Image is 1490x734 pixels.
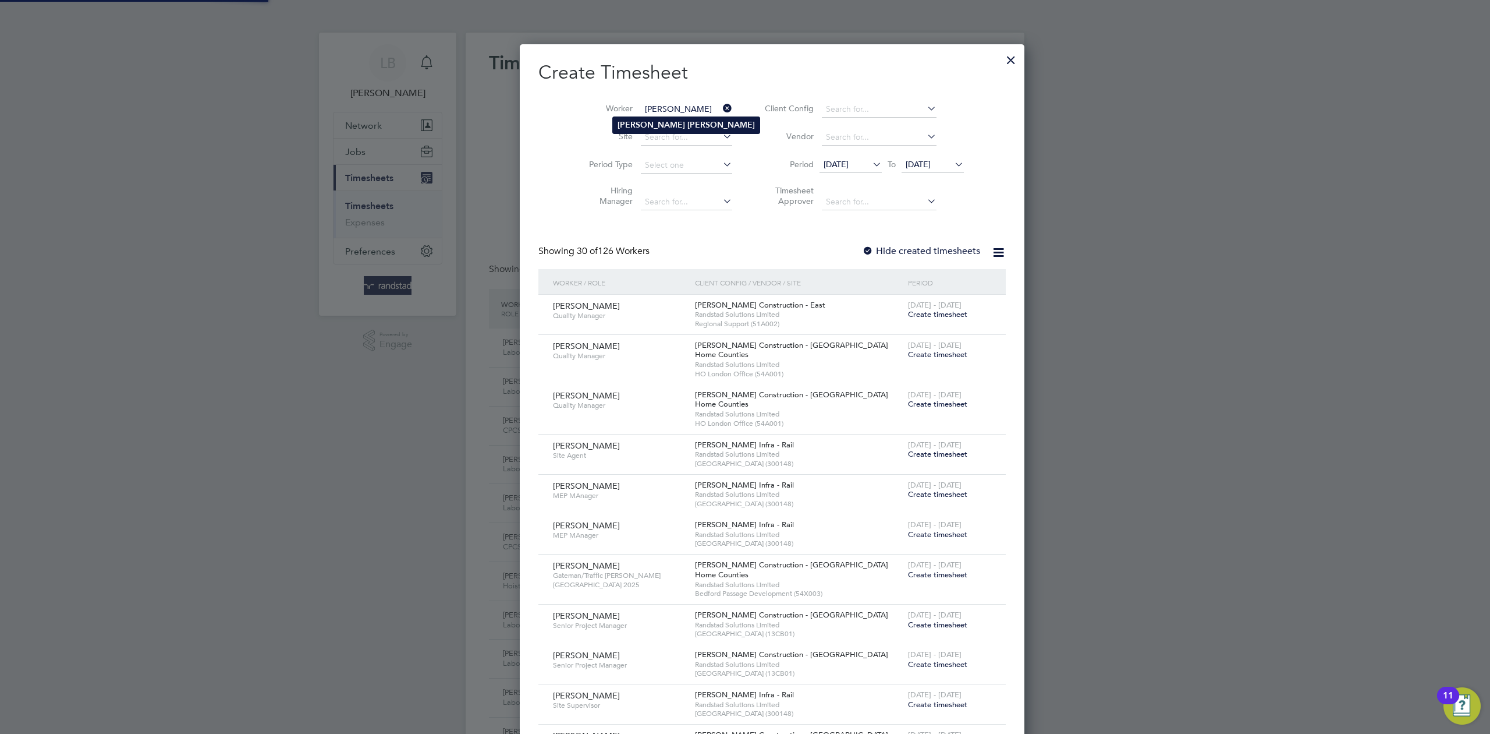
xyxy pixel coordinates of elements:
[908,480,962,490] span: [DATE] - [DATE]
[695,620,902,630] span: Randstad Solutions Limited
[822,129,936,146] input: Search for...
[695,539,902,548] span: [GEOGRAPHIC_DATA] (300148)
[906,159,931,170] span: [DATE]
[695,580,902,590] span: Randstad Solutions Limited
[905,269,994,296] div: Period
[550,269,692,296] div: Worker / Role
[538,61,1006,85] h2: Create Timesheet
[695,560,888,580] span: [PERSON_NAME] Construction - [GEOGRAPHIC_DATA] Home Counties
[761,131,814,142] label: Vendor
[908,570,967,580] span: Create timesheet
[695,390,888,410] span: [PERSON_NAME] Construction - [GEOGRAPHIC_DATA] Home Counties
[580,131,633,142] label: Site
[553,661,686,670] span: Senior Project Manager
[1443,687,1481,725] button: Open Resource Center, 11 new notifications
[695,480,794,490] span: [PERSON_NAME] Infra - Rail
[695,520,794,530] span: [PERSON_NAME] Infra - Rail
[761,103,814,114] label: Client Config
[553,351,686,361] span: Quality Manager
[695,530,902,539] span: Randstad Solutions Limited
[908,530,967,539] span: Create timesheet
[695,709,902,718] span: [GEOGRAPHIC_DATA] (300148)
[822,194,936,210] input: Search for...
[553,481,620,491] span: [PERSON_NAME]
[695,700,902,710] span: Randstad Solutions Limited
[695,669,902,678] span: [GEOGRAPHIC_DATA] (13CB01)
[908,300,962,310] span: [DATE] - [DATE]
[695,360,902,369] span: Randstad Solutions Limited
[553,311,686,320] span: Quality Manager
[553,690,620,701] span: [PERSON_NAME]
[553,440,620,451] span: [PERSON_NAME]
[553,531,686,540] span: MEP MAnager
[553,401,686,410] span: Quality Manager
[553,621,686,630] span: Senior Project Manager
[641,157,732,174] input: Select one
[908,620,967,630] span: Create timesheet
[553,451,686,460] span: Site Agent
[822,101,936,118] input: Search for...
[580,185,633,206] label: Hiring Manager
[824,159,849,170] span: [DATE]
[908,520,962,530] span: [DATE] - [DATE]
[908,399,967,409] span: Create timesheet
[695,319,902,329] span: Regional Support (51A002)
[553,301,620,311] span: [PERSON_NAME]
[553,571,686,589] span: Gateman/Traffic [PERSON_NAME] [GEOGRAPHIC_DATA] 2025
[908,659,967,669] span: Create timesheet
[1443,696,1453,711] div: 11
[553,491,686,500] span: MEP MAnager
[908,650,962,659] span: [DATE] - [DATE]
[553,520,620,531] span: [PERSON_NAME]
[553,611,620,621] span: [PERSON_NAME]
[538,245,652,257] div: Showing
[641,129,732,146] input: Search for...
[695,340,888,360] span: [PERSON_NAME] Construction - [GEOGRAPHIC_DATA] Home Counties
[908,449,967,459] span: Create timesheet
[577,245,650,257] span: 126 Workers
[695,300,825,310] span: [PERSON_NAME] Construction - East
[695,369,902,379] span: HO London Office (54A001)
[641,101,732,118] input: Search for...
[553,560,620,571] span: [PERSON_NAME]
[862,245,980,257] label: Hide created timesheets
[761,185,814,206] label: Timesheet Approver
[695,410,902,419] span: Randstad Solutions Limited
[695,459,902,468] span: [GEOGRAPHIC_DATA] (300148)
[553,701,686,710] span: Site Supervisor
[908,340,962,350] span: [DATE] - [DATE]
[695,490,902,499] span: Randstad Solutions Limited
[908,560,962,570] span: [DATE] - [DATE]
[618,120,685,130] b: [PERSON_NAME]
[695,419,902,428] span: HO London Office (54A001)
[695,629,902,638] span: [GEOGRAPHIC_DATA] (13CB01)
[695,310,902,319] span: Randstad Solutions Limited
[687,120,755,130] b: [PERSON_NAME]
[553,341,620,351] span: [PERSON_NAME]
[695,690,794,700] span: [PERSON_NAME] Infra - Rail
[695,589,902,598] span: Bedford Passage Development (54X003)
[641,194,732,210] input: Search for...
[695,440,794,450] span: [PERSON_NAME] Infra - Rail
[695,660,902,669] span: Randstad Solutions Limited
[761,159,814,170] label: Period
[695,650,888,659] span: [PERSON_NAME] Construction - [GEOGRAPHIC_DATA]
[908,440,962,450] span: [DATE] - [DATE]
[908,610,962,620] span: [DATE] - [DATE]
[908,350,967,359] span: Create timesheet
[695,499,902,509] span: [GEOGRAPHIC_DATA] (300148)
[695,450,902,459] span: Randstad Solutions Limited
[580,159,633,170] label: Period Type
[908,489,967,499] span: Create timesheet
[553,650,620,661] span: [PERSON_NAME]
[577,245,598,257] span: 30 of
[553,390,620,401] span: [PERSON_NAME]
[580,103,633,114] label: Worker
[692,269,905,296] div: Client Config / Vendor / Site
[908,700,967,710] span: Create timesheet
[695,610,888,620] span: [PERSON_NAME] Construction - [GEOGRAPHIC_DATA]
[884,157,899,172] span: To
[908,390,962,400] span: [DATE] - [DATE]
[908,690,962,700] span: [DATE] - [DATE]
[908,309,967,319] span: Create timesheet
